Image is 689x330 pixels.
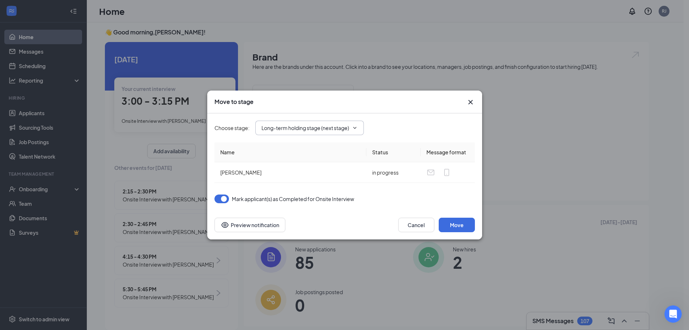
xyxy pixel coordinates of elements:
[214,218,285,232] button: Preview notificationEye
[466,98,475,106] button: Close
[398,218,434,232] button: Cancel
[421,142,475,162] th: Message format
[664,305,682,323] iframe: Intercom live chat
[442,168,451,177] svg: MobileSms
[214,124,250,132] span: Choose stage :
[214,142,366,162] th: Name
[439,218,475,232] button: Move
[232,195,354,203] span: Mark applicant(s) as Completed for Onsite Interview
[366,142,421,162] th: Status
[352,125,358,131] svg: ChevronDown
[221,221,229,229] svg: Eye
[426,168,435,177] svg: Email
[220,169,261,176] span: [PERSON_NAME]
[366,162,421,183] td: in progress
[214,98,254,106] h3: Move to stage
[466,98,475,106] svg: Cross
